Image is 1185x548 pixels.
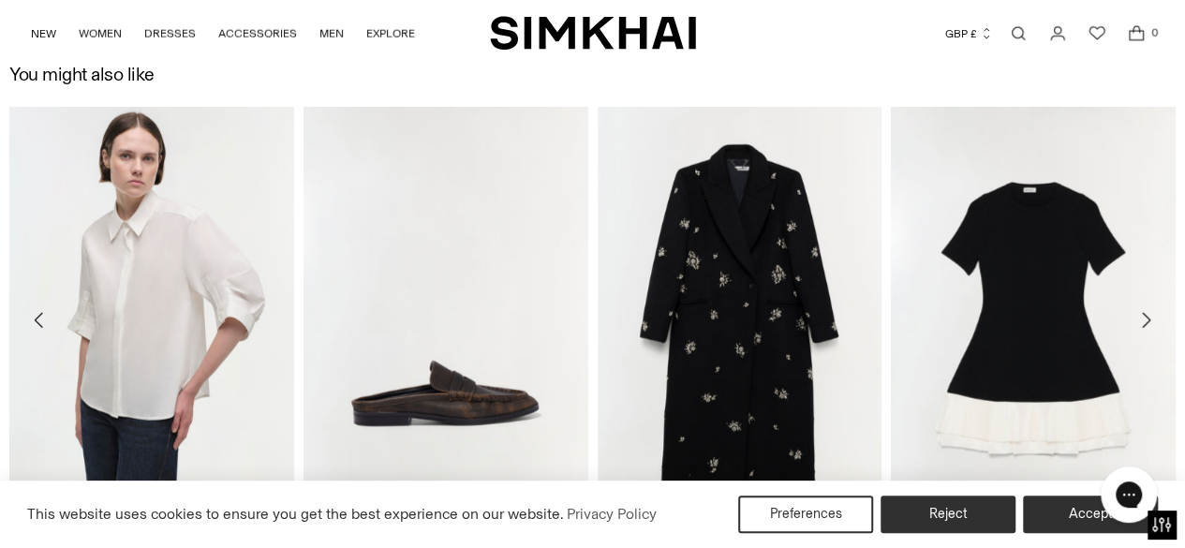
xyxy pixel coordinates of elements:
a: EXPLORE [366,13,415,54]
button: Move to previous carousel slide [19,300,60,341]
img: Lorin Taffeta Knit Midi Dress [891,107,1176,534]
img: Gianni Embellished Wool Coat [598,107,882,534]
span: 0 [1146,24,1163,41]
img: Gemma Poplin Shirt [9,107,294,534]
a: Privacy Policy (opens in a new tab) [564,500,659,528]
button: GBP £ [945,13,993,54]
span: This website uses cookies to ensure you get the best experience on our website. [27,505,564,523]
a: MEN [319,13,344,54]
img: Dean Leather Loafer [304,107,588,534]
iframe: Gorgias live chat messenger [1091,460,1166,529]
a: WOMEN [79,13,122,54]
button: Preferences [738,496,873,533]
a: Wishlist [1078,15,1116,52]
a: ACCESSORIES [218,13,297,54]
a: NEW [31,13,56,54]
a: DRESSES [144,13,196,54]
a: Open search modal [1000,15,1037,52]
h2: You might also like [9,64,155,84]
a: Open cart modal [1118,15,1155,52]
button: Move to next carousel slide [1125,300,1166,341]
a: SIMKHAI [490,15,696,52]
button: Accept [1023,496,1158,533]
a: Go to the account page [1039,15,1076,52]
button: Reject [881,496,1015,533]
